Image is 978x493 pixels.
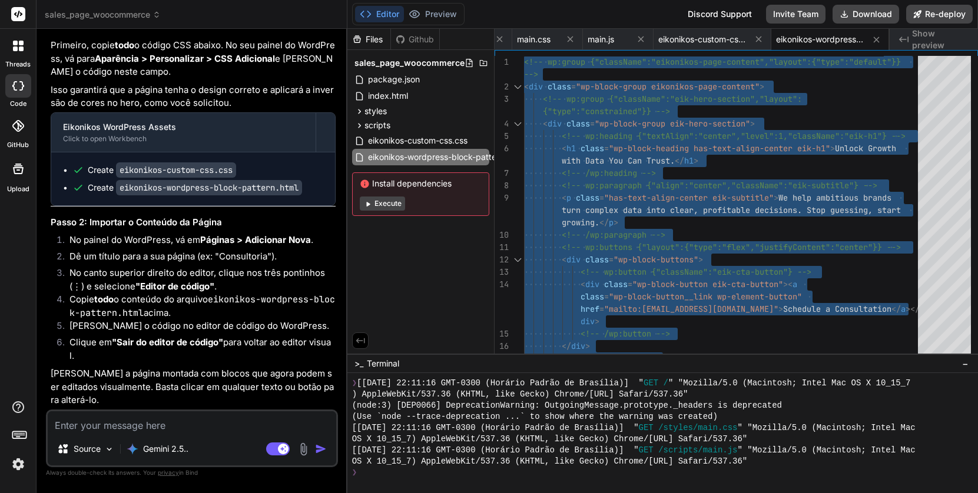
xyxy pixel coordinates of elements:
span: GET [639,422,654,434]
span: "mailto:[EMAIL_ADDRESS][DOMAIN_NAME]" [604,304,778,314]
span: [[DATE] 22:11:16 GMT-0300 (Horário Padrão de Brasília)] " [352,422,639,434]
span: <!-- /wp:paragraph --> [562,229,665,240]
span: = [599,192,604,203]
span: "wp-block-button__link wp-element-button" [609,291,802,302]
span: Install dependencies [360,178,482,189]
span: " "Mozilla/5.0 (Macintosh; Intel Mac [737,445,915,456]
span: h1 [684,155,694,166]
div: 4 [495,118,509,130]
li: [PERSON_NAME] o código no editor de código do WordPress. [60,319,336,336]
span: ) AppleWebKit/537.36 (KHTML, like Gecko) Chrome/[URL] Safari/537.36" [352,389,688,400]
span: "wp-block-button eik-cta-button" [632,279,783,289]
span: p [609,217,614,228]
div: 11 [495,241,509,254]
span: We help ambitious brands [778,192,891,203]
span: <!-- wp:paragraph {"align":"center","className":"e [562,180,797,191]
span: (node:3) [DEP0066] DeprecationWarning: OutgoingMessage.prototype._headers is deprecated [352,400,782,411]
span: class [548,81,571,92]
span: div [529,81,543,92]
span: ></ [906,304,920,314]
span: >_ [354,358,363,369]
li: Copie o conteúdo do arquivo acima. [60,293,336,319]
span: class [604,279,628,289]
p: Isso garantirá que a página tenha o design correto e aplicará a inversão de cores no hero, como v... [51,84,336,110]
span: <!-- wp:group {"className":"eik-hero-section","lay [543,94,778,104]
span: </ [599,217,609,228]
div: Click to collapse the range. [510,118,525,130]
span: > [760,81,764,92]
div: 6 [495,142,509,155]
span: > [585,341,590,351]
span: class [581,291,604,302]
label: threads [5,59,31,69]
div: 10 [495,229,509,241]
span: = [599,304,604,314]
span: </ [891,304,901,314]
strong: todo [115,39,134,51]
strong: todo [94,294,114,305]
label: Upload [7,184,29,194]
span: . Stop guessing, start [797,205,901,215]
span: <!-- wp:heading {"textAlign":"center","level":1,"c [562,131,797,141]
div: Click to collapse the range. [510,254,525,266]
span: class [581,143,604,154]
span: "wp-block-group eik-hero-section" [595,118,750,129]
span: sales_page_woocommerce [354,57,465,69]
span: (Use `node --trace-deprecation ...` to show where the warning was created) [352,411,718,422]
button: − [960,354,971,373]
span: < [543,118,548,129]
span: <!-- wp:button {"className":"eik-cta-button"} --> [581,267,811,277]
span: ik-subtitle"} --> [797,180,877,191]
img: Pick Models [104,444,114,454]
button: Execute [360,196,405,211]
span: ❯ [352,378,357,389]
span: / [664,378,668,389]
p: [PERSON_NAME] a página montada com blocos que agora podem ser editados visualmente. Basta clicar ... [51,367,336,407]
div: Eikonikos WordPress Assets [63,121,304,133]
div: Click to collapse the range. [510,81,525,93]
span: > [614,217,618,228]
div: Files [347,34,390,45]
span: GET [644,378,658,389]
span: a [793,279,797,289]
p: Primeiro, copie o código CSS abaixo. No seu painel do WordPress, vá para e [PERSON_NAME] o código... [51,39,336,79]
span: < [524,81,529,92]
p: Gemini 2.5.. [143,443,188,455]
span: > [698,254,703,265]
span: = [628,279,632,289]
span: > [774,192,778,203]
p: Source [74,443,101,455]
span: = [571,81,576,92]
span: href [581,304,599,314]
span: package.json [367,72,421,86]
span: Unlock Growth [835,143,896,154]
span: eikonikos-custom-css.css [367,134,469,148]
img: Gemini 2.5 Pro [127,443,138,455]
div: 17 [495,352,509,365]
img: attachment [297,442,310,456]
span: eikonikos-wordpress-block-pattern.html [776,34,864,45]
div: 7 [495,167,509,179]
span: sales_page_woocommerce [45,9,161,21]
div: 13 [495,266,509,278]
button: Editor [355,6,404,22]
span: eikonikos-custom-css.css [658,34,747,45]
button: Download [833,5,899,24]
span: scripts [364,119,390,131]
span: styles [364,105,387,117]
div: Discord Support [681,5,759,24]
span: </ [562,341,571,351]
span: h1 [566,143,576,154]
code: eikonikos-wordpress-block-pattern.html [116,180,302,195]
label: GitHub [7,140,29,150]
span: out": [778,94,802,104]
span: [[DATE] 22:11:16 GMT-0300 (Horário Padrão de Brasília)] " [352,445,639,456]
li: Dê um título para a sua página (ex: "Consultoria"). [60,250,336,267]
code: eikonikos-wordpress-block-pattern.html [69,294,335,319]
strong: "Editor de código" [135,281,214,292]
span: /scripts/main.js [658,445,737,456]
span: main.css [517,34,551,45]
span: div [585,279,599,289]
span: "has-text-align-center eik-subtitle" [604,192,774,203]
div: 3 [495,93,509,105]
